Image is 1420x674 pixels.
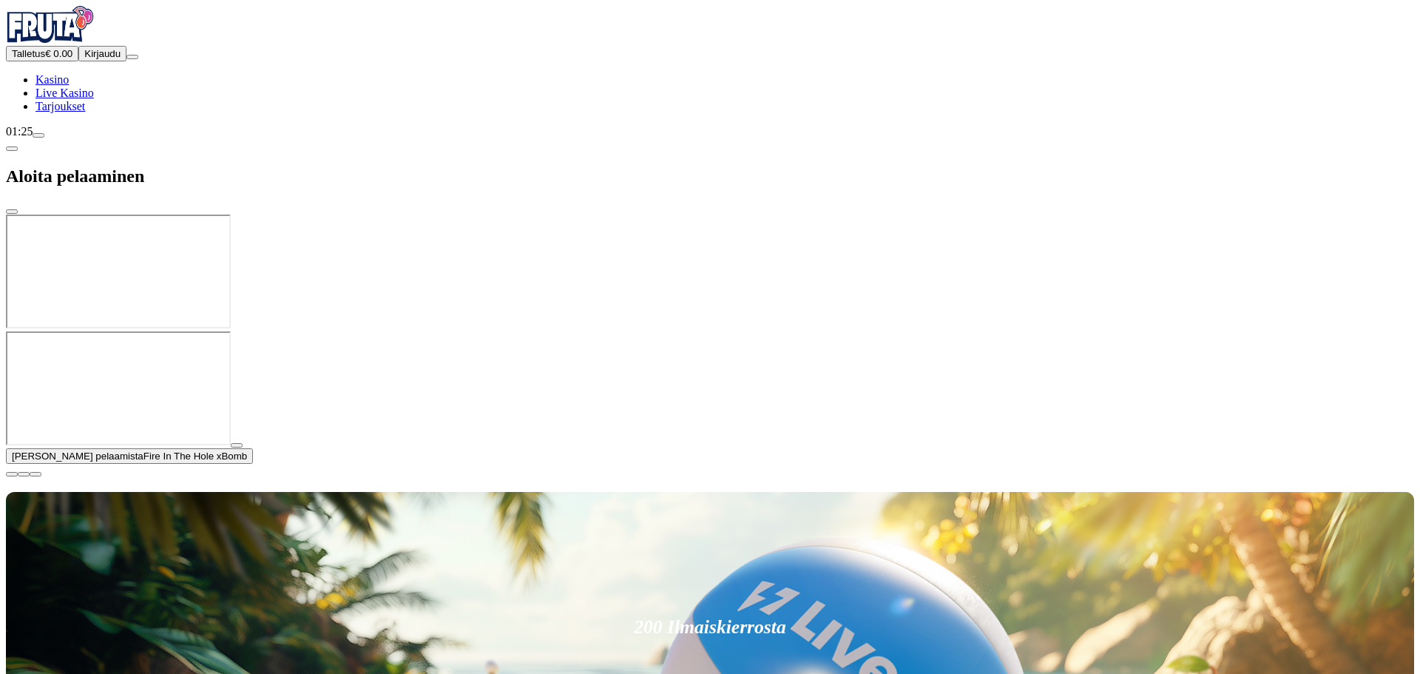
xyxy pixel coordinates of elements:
[35,73,69,86] a: Kasino
[6,6,95,43] img: Fruta
[33,133,44,138] button: live-chat
[143,451,248,462] span: Fire In The Hole xBomb
[6,73,1414,113] nav: Main menu
[78,46,126,61] button: Kirjaudu
[6,472,18,476] button: close icon
[18,472,30,476] button: chevron-down icon
[6,166,1414,186] h2: Aloita pelaaminen
[6,448,253,464] button: [PERSON_NAME] pelaamistaFire In The Hole xBomb
[6,6,1414,113] nav: Primary
[12,48,45,59] span: Talletus
[6,33,95,45] a: Fruta
[45,48,72,59] span: € 0.00
[6,125,33,138] span: 01:25
[30,472,41,476] button: fullscreen icon
[6,331,231,445] iframe: Fire In The Hole xBomb
[35,100,85,112] a: Tarjoukset
[6,209,18,214] button: close
[231,443,243,448] button: play icon
[35,87,94,99] a: Live Kasino
[12,451,143,462] span: [PERSON_NAME] pelaamista
[126,55,138,59] button: menu
[6,46,78,61] button: Talletusplus icon€ 0.00
[6,146,18,151] button: chevron-left icon
[84,48,121,59] span: Kirjaudu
